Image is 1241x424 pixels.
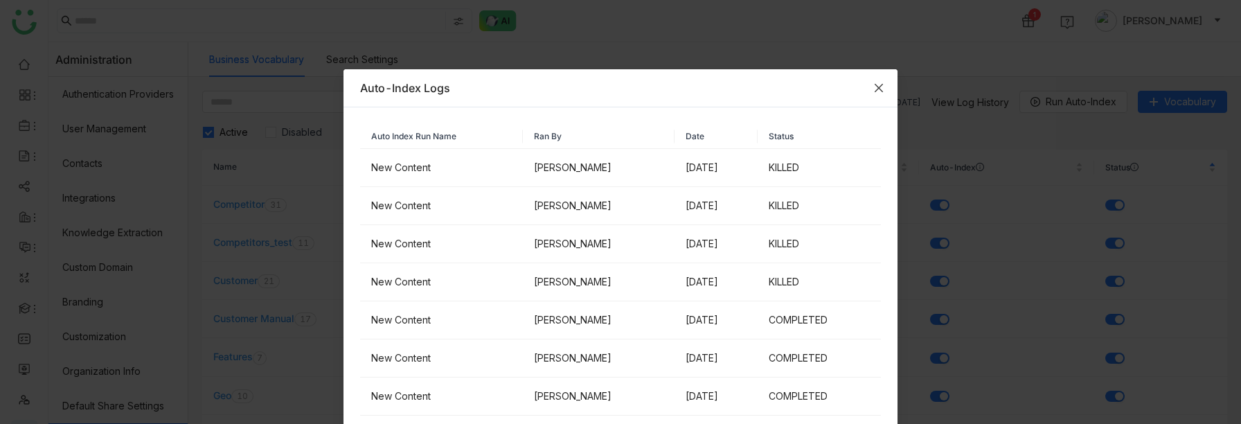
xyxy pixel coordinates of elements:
[675,124,758,149] th: Date
[758,339,881,378] td: COMPLETED
[523,339,675,378] td: [PERSON_NAME]
[758,301,881,339] td: COMPLETED
[360,187,523,225] td: New Content
[523,301,675,339] td: [PERSON_NAME]
[675,187,758,225] td: [DATE]
[675,149,758,187] td: [DATE]
[523,149,675,187] td: [PERSON_NAME]
[523,187,675,225] td: [PERSON_NAME]
[523,263,675,301] td: [PERSON_NAME]
[675,263,758,301] td: [DATE]
[758,263,881,301] td: KILLED
[360,339,523,378] td: New Content
[758,124,881,149] th: Status
[360,263,523,301] td: New Content
[758,187,881,225] td: KILLED
[523,225,675,263] td: [PERSON_NAME]
[360,301,523,339] td: New Content
[758,378,881,416] td: COMPLETED
[360,80,881,96] div: Auto-Index Logs
[675,225,758,263] td: [DATE]
[360,225,523,263] td: New Content
[360,149,523,187] td: New Content
[860,69,898,107] button: Close
[523,378,675,416] td: [PERSON_NAME]
[360,378,523,416] td: New Content
[523,124,675,149] th: Ran By
[360,124,523,149] th: Auto Index Run Name
[758,225,881,263] td: KILLED
[675,301,758,339] td: [DATE]
[675,339,758,378] td: [DATE]
[758,149,881,187] td: KILLED
[675,378,758,416] td: [DATE]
